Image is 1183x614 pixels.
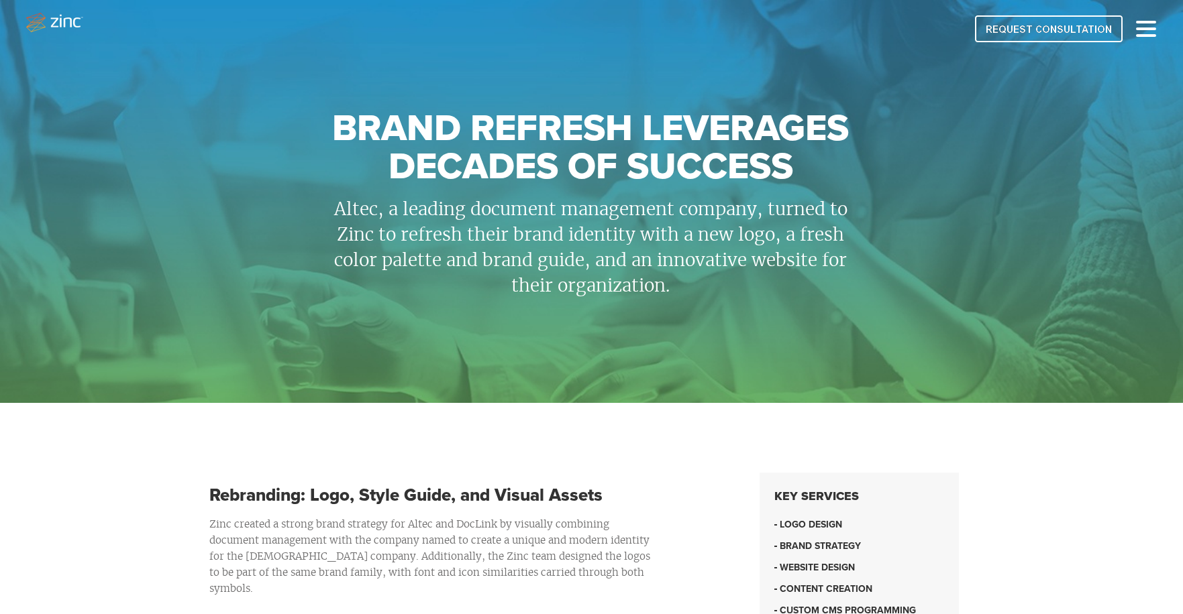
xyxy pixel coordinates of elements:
[975,15,1123,42] img: REQUEST CONSULTATION
[774,519,944,530] a: Logo Design
[329,110,852,186] h1: Brand refresh leverages decades of success
[209,516,652,597] p: Zinc created a strong brand strategy for Altec and DocLink by visually combining document managem...
[774,562,944,573] a: Website Design
[209,485,652,505] h1: Rebranding: Logo, Style Guide, and Visual Assets
[774,541,944,552] a: Brand Strategy
[774,489,944,503] h3: KEY SERVICES
[774,584,944,595] a: Content Creation
[329,196,852,298] p: Altec, a leading document management company, turned to Zinc to refresh their brand identity with...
